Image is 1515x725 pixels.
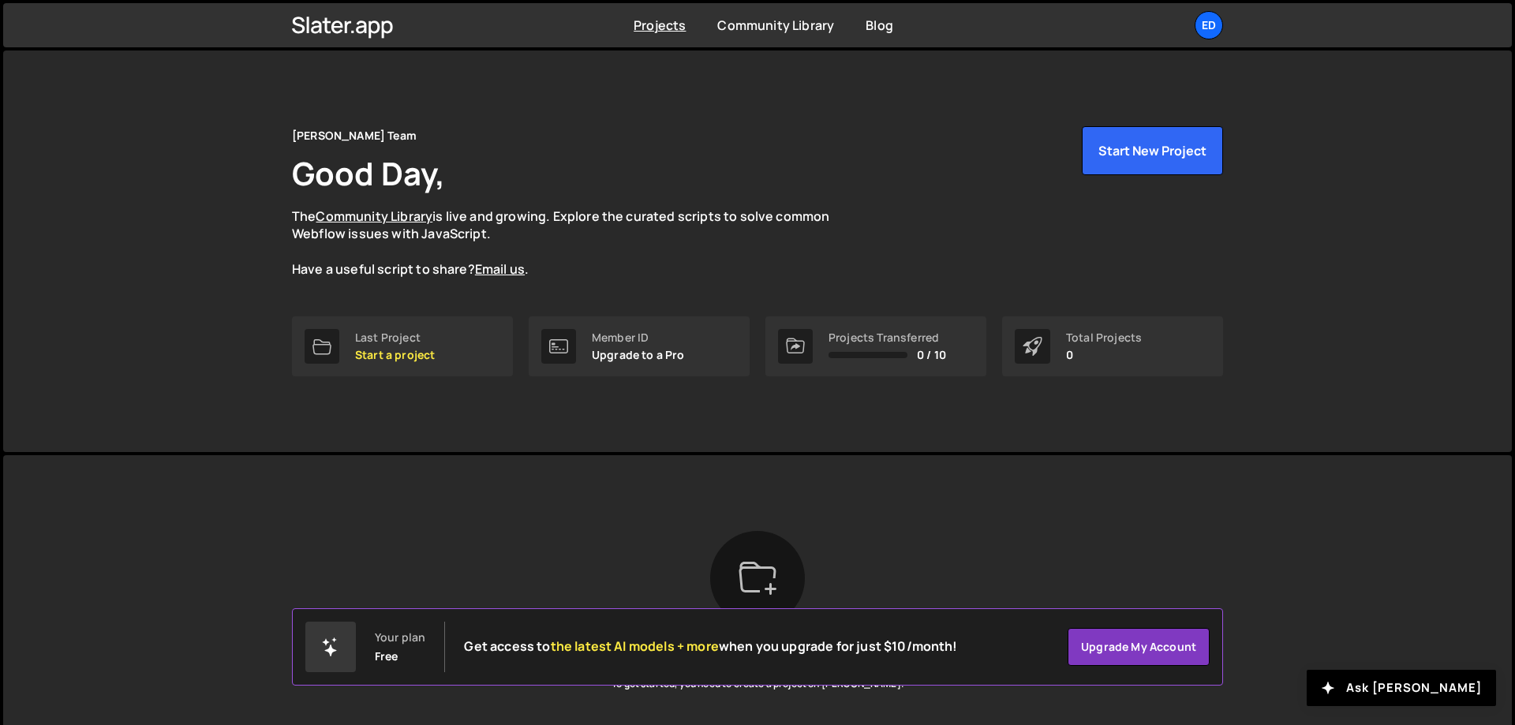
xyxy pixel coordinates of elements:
[355,331,435,344] div: Last Project
[292,151,445,195] h1: Good Day,
[464,639,957,654] h2: Get access to when you upgrade for just $10/month!
[1082,126,1223,175] button: Start New Project
[551,637,719,655] span: the latest AI models + more
[634,17,686,34] a: Projects
[475,260,525,278] a: Email us
[316,207,432,225] a: Community Library
[1307,670,1496,706] button: Ask [PERSON_NAME]
[866,17,893,34] a: Blog
[292,207,860,278] p: The is live and growing. Explore the curated scripts to solve common Webflow issues with JavaScri...
[592,349,685,361] p: Upgrade to a Pro
[1068,628,1210,666] a: Upgrade my account
[292,316,513,376] a: Last Project Start a project
[917,349,946,361] span: 0 / 10
[375,631,425,644] div: Your plan
[1195,11,1223,39] a: Ed
[592,331,685,344] div: Member ID
[375,650,398,663] div: Free
[1066,349,1142,361] p: 0
[1066,331,1142,344] div: Total Projects
[829,331,946,344] div: Projects Transferred
[355,349,435,361] p: Start a project
[292,126,417,145] div: [PERSON_NAME] Team
[717,17,834,34] a: Community Library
